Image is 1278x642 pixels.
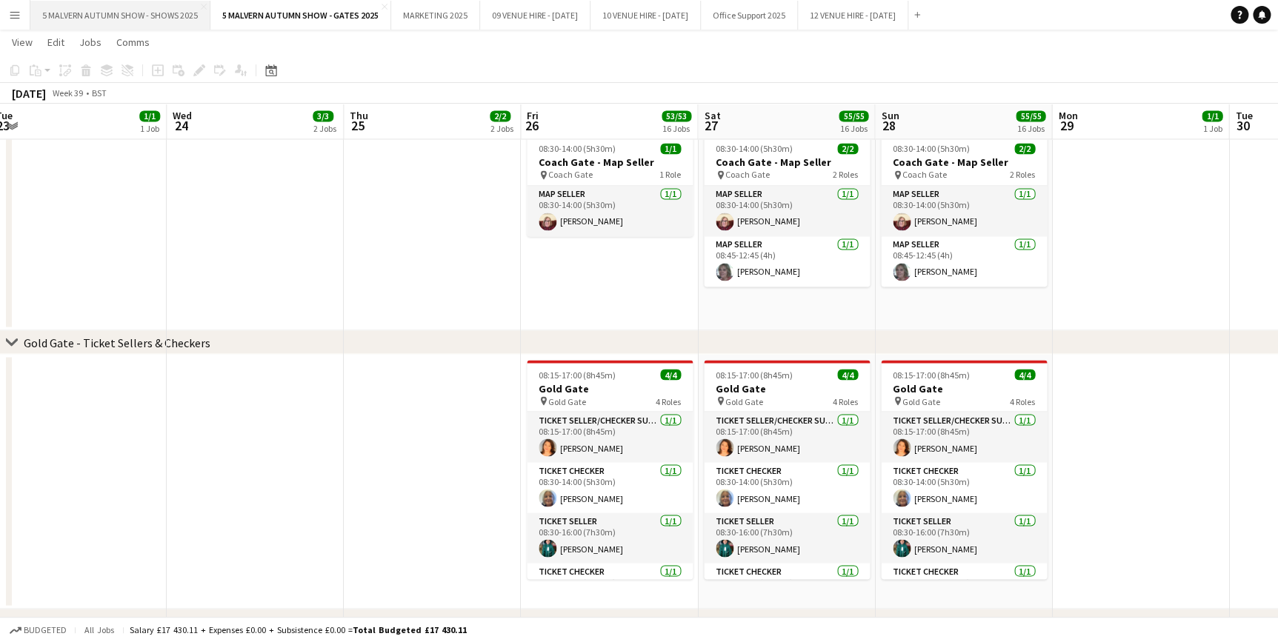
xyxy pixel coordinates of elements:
[139,110,160,121] span: 1/1
[527,563,693,613] app-card-role: Ticket Checker1/108:30-17:00 (8h30m)
[480,1,590,30] button: 09 VENUE HIRE - [DATE]
[893,143,970,154] span: 08:30-14:00 (5h30m)
[548,395,586,407] span: Gold Gate
[833,169,858,180] span: 2 Roles
[140,123,159,134] div: 1 Job
[527,412,693,462] app-card-role: Ticket Seller/Checker Supervisor1/108:15-17:00 (8h45m)[PERSON_NAME]
[47,36,64,49] span: Edit
[347,117,368,134] span: 25
[527,512,693,563] app-card-role: Ticket Seller1/108:30-16:00 (7h30m)[PERSON_NAME]
[662,110,691,121] span: 53/53
[590,1,701,30] button: 10 VENUE HIRE - [DATE]
[49,87,86,98] span: Week 39
[24,625,67,635] span: Budgeted
[881,156,1047,169] h3: Coach Gate - Map Seller
[839,123,868,134] div: 16 Jobs
[12,86,46,101] div: [DATE]
[704,412,870,462] app-card-role: Ticket Seller/Checker Supervisor1/108:15-17:00 (8h45m)[PERSON_NAME]
[704,236,870,287] app-card-role: Map Seller1/108:45-12:45 (4h)[PERSON_NAME]
[525,117,539,134] span: 26
[881,134,1047,287] app-job-card: 08:30-14:00 (5h30m)2/2Coach Gate - Map Seller Coach Gate2 RolesMap Seller1/108:30-14:00 (5h30m)[P...
[24,613,136,628] div: Gold Gate - Map Seller
[660,143,681,154] span: 1/1
[7,622,69,638] button: Budgeted
[79,36,101,49] span: Jobs
[73,33,107,52] a: Jobs
[527,109,539,122] span: Fri
[12,36,33,49] span: View
[391,1,480,30] button: MARKETING 2025
[660,369,681,380] span: 4/4
[725,395,763,407] span: Gold Gate
[837,369,858,380] span: 4/4
[704,381,870,395] h3: Gold Gate
[1016,110,1045,121] span: 55/55
[539,369,616,380] span: 08:15-17:00 (8h45m)
[879,117,899,134] span: 28
[6,33,39,52] a: View
[701,1,798,30] button: Office Support 2025
[1058,109,1077,122] span: Mon
[881,563,1047,613] app-card-role: Ticket Checker1/108:30-17:00 (8h30m)
[1010,169,1035,180] span: 2 Roles
[704,462,870,512] app-card-role: Ticket Checker1/108:30-14:00 (5h30m)[PERSON_NAME]
[798,1,908,30] button: 12 VENUE HIRE - [DATE]
[725,169,770,180] span: Coach Gate
[656,395,681,407] span: 4 Roles
[527,360,693,579] div: 08:15-17:00 (8h45m)4/4Gold Gate Gold Gate4 RolesTicket Seller/Checker Supervisor1/108:15-17:00 (8...
[1016,123,1045,134] div: 16 Jobs
[173,109,192,122] span: Wed
[704,563,870,613] app-card-role: Ticket Checker1/108:30-17:00 (8h30m)
[41,33,70,52] a: Edit
[92,87,107,98] div: BST
[704,512,870,563] app-card-role: Ticket Seller1/108:30-16:00 (7h30m)[PERSON_NAME]
[1014,143,1035,154] span: 2/2
[81,624,117,635] span: All jobs
[881,236,1047,287] app-card-role: Map Seller1/108:45-12:45 (4h)[PERSON_NAME]
[704,156,870,169] h3: Coach Gate - Map Seller
[881,512,1047,563] app-card-role: Ticket Seller1/108:30-16:00 (7h30m)[PERSON_NAME]
[527,381,693,395] h3: Gold Gate
[704,360,870,579] app-job-card: 08:15-17:00 (8h45m)4/4Gold Gate Gold Gate4 RolesTicket Seller/Checker Supervisor1/108:15-17:00 (8...
[110,33,156,52] a: Comms
[881,109,899,122] span: Sun
[1202,123,1222,134] div: 1 Job
[116,36,150,49] span: Comms
[490,123,513,134] div: 2 Jobs
[702,117,720,134] span: 27
[837,143,858,154] span: 2/2
[210,1,391,30] button: 5 MALVERN AUTUMN SHOW - GATES 2025
[704,134,870,287] div: 08:30-14:00 (5h30m)2/2Coach Gate - Map Seller Coach Gate2 RolesMap Seller1/108:30-14:00 (5h30m)[P...
[170,117,192,134] span: 24
[902,395,940,407] span: Gold Gate
[313,123,336,134] div: 2 Jobs
[527,134,693,236] app-job-card: 08:30-14:00 (5h30m)1/1Coach Gate - Map Seller Coach Gate1 RoleMap Seller1/108:30-14:00 (5h30m)[PE...
[704,186,870,236] app-card-role: Map Seller1/108:30-14:00 (5h30m)[PERSON_NAME]
[881,186,1047,236] app-card-role: Map Seller1/108:30-14:00 (5h30m)[PERSON_NAME]
[893,369,970,380] span: 08:15-17:00 (8h45m)
[130,624,467,635] div: Salary £17 430.11 + Expenses £0.00 + Subsistence £0.00 =
[548,169,593,180] span: Coach Gate
[839,110,868,121] span: 55/55
[30,1,210,30] button: 5 MALVERN AUTUMN SHOW - SHOWS 2025
[1235,109,1252,122] span: Tue
[527,462,693,512] app-card-role: Ticket Checker1/108:30-14:00 (5h30m)[PERSON_NAME]
[716,143,793,154] span: 08:30-14:00 (5h30m)
[24,335,210,350] div: Gold Gate - Ticket Sellers & Checkers
[350,109,368,122] span: Thu
[881,462,1047,512] app-card-role: Ticket Checker1/108:30-14:00 (5h30m)[PERSON_NAME]
[1056,117,1077,134] span: 29
[353,624,467,635] span: Total Budgeted £17 430.11
[313,110,333,121] span: 3/3
[881,360,1047,579] app-job-card: 08:15-17:00 (8h45m)4/4Gold Gate Gold Gate4 RolesTicket Seller/Checker Supervisor1/108:15-17:00 (8...
[1233,117,1252,134] span: 30
[833,395,858,407] span: 4 Roles
[490,110,510,121] span: 2/2
[881,412,1047,462] app-card-role: Ticket Seller/Checker Supervisor1/108:15-17:00 (8h45m)[PERSON_NAME]
[527,156,693,169] h3: Coach Gate - Map Seller
[716,369,793,380] span: 08:15-17:00 (8h45m)
[881,381,1047,395] h3: Gold Gate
